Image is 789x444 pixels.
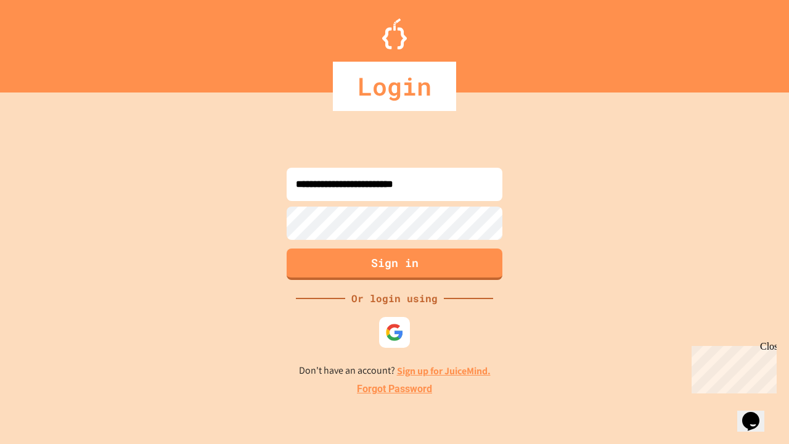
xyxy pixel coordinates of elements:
img: google-icon.svg [385,323,404,342]
p: Don't have an account? [299,363,491,379]
button: Sign in [287,249,502,280]
a: Forgot Password [357,382,432,397]
div: Chat with us now!Close [5,5,85,78]
a: Sign up for JuiceMind. [397,364,491,377]
iframe: chat widget [687,341,777,393]
img: Logo.svg [382,18,407,49]
div: Login [333,62,456,111]
iframe: chat widget [737,395,777,432]
div: Or login using [345,291,444,306]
